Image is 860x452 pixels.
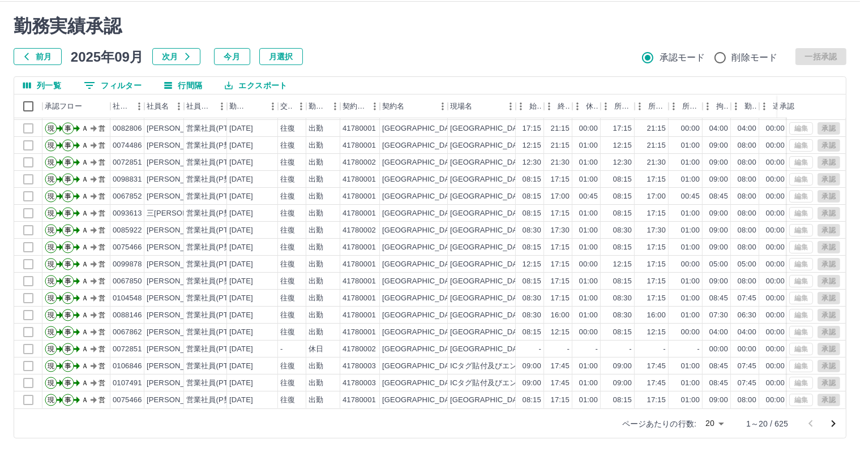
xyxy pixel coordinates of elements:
[780,94,794,118] div: 承認
[249,98,264,114] button: ソート
[343,191,376,202] div: 41780001
[186,191,246,202] div: 営業社員(PT契約)
[110,94,144,118] div: 社員番号
[709,293,728,304] div: 08:45
[450,276,528,287] div: [GEOGRAPHIC_DATA]
[613,242,632,253] div: 08:15
[382,94,404,118] div: 契約名
[82,226,88,234] text: Ａ
[382,276,460,287] div: [GEOGRAPHIC_DATA]
[229,208,253,219] div: [DATE]
[113,140,142,151] div: 0074486
[170,98,187,115] button: メニュー
[147,225,208,236] div: [PERSON_NAME]
[229,140,253,151] div: [DATE]
[551,140,570,151] div: 21:15
[745,94,757,118] div: 勤務
[450,242,528,253] div: [GEOGRAPHIC_DATA]
[738,157,756,168] div: 08:00
[152,48,200,65] button: 次月
[147,174,208,185] div: [PERSON_NAME]
[738,140,756,151] div: 08:00
[450,157,636,168] div: [GEOGRAPHIC_DATA][GEOGRAPHIC_DATA]のサロン
[309,242,323,253] div: 出勤
[529,94,542,118] div: 始業
[647,157,666,168] div: 21:30
[48,226,54,234] text: 現
[544,94,572,118] div: 終業
[709,259,728,270] div: 05:00
[278,94,306,118] div: 交通費
[280,191,295,202] div: 往復
[382,140,460,151] div: [GEOGRAPHIC_DATA]
[113,225,142,236] div: 0085922
[82,158,88,166] text: Ａ
[309,276,323,287] div: 出勤
[343,276,376,287] div: 41780001
[450,191,528,202] div: [GEOGRAPHIC_DATA]
[186,208,241,219] div: 営業社員(P契約)
[113,123,142,134] div: 0082806
[647,174,666,185] div: 17:15
[343,225,376,236] div: 41780002
[635,94,669,118] div: 所定終業
[99,124,105,132] text: 営
[766,123,785,134] div: 00:00
[82,175,88,183] text: Ａ
[681,191,700,202] div: 00:45
[186,123,246,134] div: 営業社員(PT契約)
[434,98,451,115] button: メニュー
[366,98,383,115] button: メニュー
[681,259,700,270] div: 00:00
[48,158,54,166] text: 現
[147,191,208,202] div: [PERSON_NAME]
[579,191,598,202] div: 00:45
[766,242,785,253] div: 00:00
[280,140,295,151] div: 往復
[99,209,105,217] text: 営
[382,259,460,270] div: [GEOGRAPHIC_DATA]
[579,242,598,253] div: 01:00
[613,276,632,287] div: 08:15
[214,48,250,65] button: 今月
[613,174,632,185] div: 08:15
[280,94,293,118] div: 交通費
[450,208,528,219] div: [GEOGRAPHIC_DATA]
[681,140,700,151] div: 01:00
[71,48,143,65] h5: 2025年09月
[229,123,253,134] div: [DATE]
[65,277,71,285] text: 事
[681,225,700,236] div: 01:00
[613,259,632,270] div: 12:15
[523,293,541,304] div: 08:30
[48,124,54,132] text: 現
[14,48,62,65] button: 前月
[382,225,460,236] div: [GEOGRAPHIC_DATA]
[572,94,601,118] div: 休憩
[450,123,528,134] div: [GEOGRAPHIC_DATA]
[701,415,728,432] div: 20
[647,123,666,134] div: 21:15
[343,140,376,151] div: 41780001
[448,94,516,118] div: 現場名
[131,98,148,115] button: メニュー
[343,259,376,270] div: 41780001
[147,123,246,134] div: [PERSON_NAME] ふたば子
[48,260,54,268] text: 現
[669,94,703,118] div: 所定休憩
[186,157,246,168] div: 営業社員(PT契約)
[681,123,700,134] div: 00:00
[523,174,541,185] div: 08:15
[113,293,142,304] div: 0104548
[681,174,700,185] div: 01:00
[309,157,323,168] div: 出勤
[280,242,295,253] div: 往復
[147,293,208,304] div: [PERSON_NAME]
[309,123,323,134] div: 出勤
[647,242,666,253] div: 17:15
[229,191,253,202] div: [DATE]
[113,157,142,168] div: 0072851
[613,208,632,219] div: 08:15
[99,277,105,285] text: 営
[647,259,666,270] div: 17:15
